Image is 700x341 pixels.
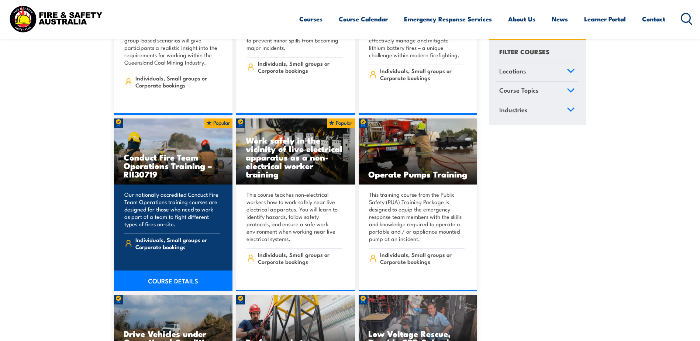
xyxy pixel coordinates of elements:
[499,46,549,56] h4: FILTER COURSES
[499,86,539,96] span: Course Topics
[246,136,345,178] h3: Work safely in the vicinity of live electrical apparatus as a non-electrical worker training
[114,118,233,185] a: Conduct Fire Team Operations Training – RII30719
[114,271,233,291] a: COURSE DETAILS
[496,101,578,120] a: Industries
[368,170,468,178] h3: Operate Pumps Training
[258,60,342,74] span: Individuals, Small groups or Corporate bookings
[339,9,388,29] a: Course Calendar
[359,118,477,185] img: Operate Pumps TRAINING
[359,118,477,185] a: Operate Pumps Training
[552,9,568,29] a: News
[496,62,578,82] a: Locations
[236,118,355,185] a: Work safely in the vicinity of live electrical apparatus as a non-electrical worker training
[404,9,492,29] a: Emergency Response Services
[642,9,665,29] a: Contact
[246,191,342,242] p: This course teaches non-electrical workers how to work safely near live electrical apparatus. You...
[499,66,526,76] span: Locations
[135,75,220,89] span: Individuals, Small groups or Corporate bookings
[124,191,220,228] p: Our nationally accredited Conduct Fire Team Operations training courses are designed for those wh...
[299,9,323,29] a: Courses
[124,153,223,178] h3: Conduct Fire Team Operations Training – RII30719
[499,105,528,115] span: Industries
[369,191,465,242] p: This training course from the Public Safety (PUA) Training Package is designed to equip the emerg...
[584,9,626,29] a: Learner Portal
[236,118,355,185] img: Work safely in the vicinity of live electrical apparatus as a non-electrical worker (Distance) TR...
[496,82,578,101] a: Course Topics
[380,251,465,265] span: Individuals, Small groups or Corporate bookings
[135,236,220,250] span: Individuals, Small groups or Corporate bookings
[258,251,342,265] span: Individuals, Small groups or Corporate bookings
[380,67,465,81] span: Individuals, Small groups or Corporate bookings
[114,118,233,185] img: Fire Team Operations
[508,9,535,29] a: About Us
